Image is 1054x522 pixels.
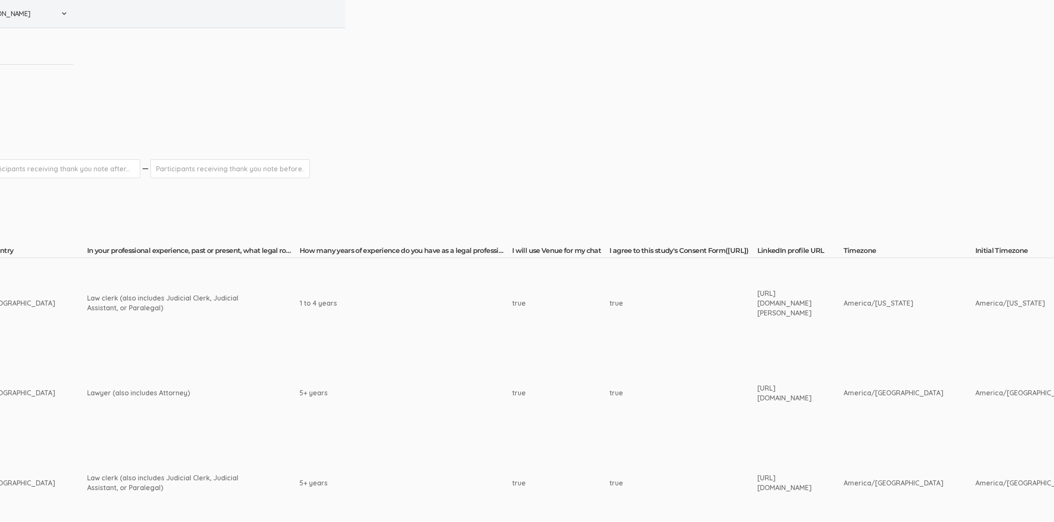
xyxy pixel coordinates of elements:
[512,388,578,398] div: true
[300,478,480,488] div: 5+ years
[512,298,578,308] div: true
[844,246,975,258] th: Timezone
[512,246,609,258] th: I will use Venue for my chat
[609,478,725,488] div: true
[844,348,975,438] td: America/[GEOGRAPHIC_DATA]
[757,473,812,493] div: [URL][DOMAIN_NAME]
[512,478,578,488] div: true
[87,473,268,493] div: Law clerk (also includes Judicial Clerk, Judicial Assistant, or Paralegal)
[609,246,757,258] th: I agree to this study's Consent Form([URL])
[844,258,975,348] td: America/[US_STATE]
[1011,481,1054,522] iframe: Chat Widget
[300,388,480,398] div: 5+ years
[87,246,300,258] th: In your professional experience, past or present, what legal role did you primarily hold?
[300,246,512,258] th: How many years of experience do you have as a legal professional?
[87,293,268,313] div: Law clerk (also includes Judicial Clerk, Judicial Assistant, or Paralegal)
[300,298,480,308] div: 1 to 4 years
[757,246,844,258] th: LinkedIn profile URL
[757,289,812,318] div: [URL][DOMAIN_NAME][PERSON_NAME]
[609,388,725,398] div: true
[141,159,150,178] img: dash.svg
[757,383,812,403] div: [URL][DOMAIN_NAME]
[609,298,725,308] div: true
[150,159,310,178] input: Participants receiving thank you note before...
[87,388,268,398] div: Lawyer (also includes Attorney)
